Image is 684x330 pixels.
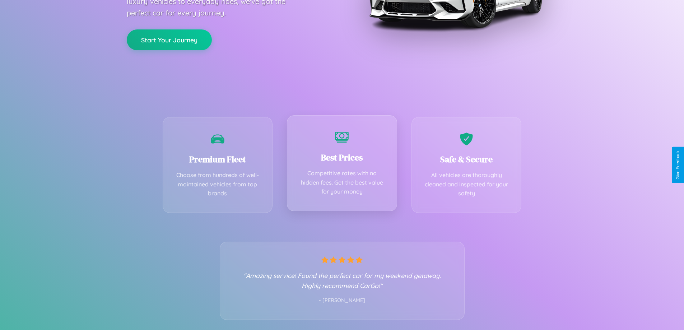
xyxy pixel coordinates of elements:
p: Competitive rates with no hidden fees. Get the best value for your money [298,169,386,196]
p: Choose from hundreds of well-maintained vehicles from top brands [174,171,262,198]
p: All vehicles are thoroughly cleaned and inspected for your safety [423,171,511,198]
div: Give Feedback [675,150,680,180]
h3: Best Prices [298,152,386,163]
h3: Premium Fleet [174,153,262,165]
button: Start Your Journey [127,29,212,50]
p: "Amazing service! Found the perfect car for my weekend getaway. Highly recommend CarGo!" [234,270,450,291]
h3: Safe & Secure [423,153,511,165]
p: - [PERSON_NAME] [234,296,450,305]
